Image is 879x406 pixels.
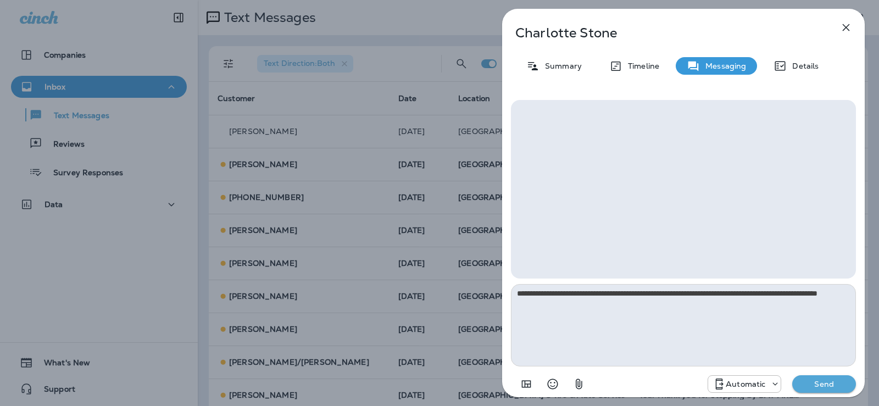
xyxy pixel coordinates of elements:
[515,25,815,41] p: Charlotte Stone
[515,373,537,395] button: Add in a premade template
[622,62,659,70] p: Timeline
[539,62,582,70] p: Summary
[792,375,856,393] button: Send
[542,373,564,395] button: Select an emoji
[787,62,819,70] p: Details
[801,379,847,389] p: Send
[726,380,765,388] p: Automatic
[700,62,746,70] p: Messaging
